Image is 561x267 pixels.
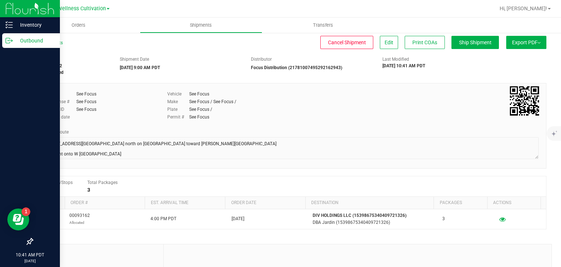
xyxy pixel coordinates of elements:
span: [DATE] [232,215,244,222]
inline-svg: Inventory [5,21,13,29]
div: See Focus [76,98,96,105]
p: Inventory [13,20,57,29]
strong: [DATE] 10:41 AM PDT [382,63,425,68]
iframe: Resource center [7,208,29,230]
span: Hi, [PERSON_NAME]! [500,5,547,11]
div: See Focus [76,106,96,113]
strong: Focus Distribution (21781007495292162943) [251,65,342,70]
p: Allocated [69,219,90,226]
label: Distributor [251,56,272,63]
label: Last Modified [382,56,409,63]
div: See Focus / See Focus / [189,98,236,105]
span: Polaris Wellness Cultivation [39,5,106,12]
button: Print COAs [405,36,445,49]
span: Edit [385,40,393,45]
div: See Focus [76,91,96,97]
div: See Focus / [189,106,212,113]
strong: 3 [87,187,90,193]
th: Order # [65,197,145,209]
qrcode: 20250923-002 [510,86,539,116]
button: Edit [380,36,398,49]
strong: [DATE] 9:00 AM PDT [120,65,160,70]
label: Make [167,98,189,105]
span: Ship Shipment [459,40,492,45]
a: Orders [18,18,140,33]
img: Scan me! [510,86,539,116]
span: 3 [442,215,445,222]
span: Shipment # [32,56,109,63]
p: [DATE] [3,258,57,264]
button: Ship Shipment [451,36,499,49]
button: Cancel Shipment [320,36,373,49]
p: DIV HOLDINGS LLC (15398675340409721326) [313,212,434,219]
th: Order date [225,197,305,209]
label: Shipment Date [120,56,149,63]
span: Export PDF [512,40,541,45]
label: Vehicle [167,91,189,97]
div: See Focus [189,91,209,97]
p: DBA Jardin (15398675340409721326) [313,219,434,226]
span: Total Packages [87,180,118,185]
inline-svg: Outbound [5,37,13,44]
th: Est. arrival time [145,197,225,209]
span: 00093162 [69,212,90,226]
span: Shipments [180,22,222,29]
label: Permit # [167,114,189,120]
button: Export PDF [506,36,546,49]
iframe: Resource center unread badge [22,207,30,216]
span: Notes [38,250,158,259]
a: Shipments [140,18,262,33]
span: Cancel Shipment [328,40,366,45]
span: Orders [62,22,95,29]
p: 10:41 AM PDT [3,252,57,258]
p: Outbound [13,36,57,45]
th: Actions [487,197,541,209]
label: Plate [167,106,189,113]
th: Destination [305,197,434,209]
span: 4:00 PM PDT [150,215,176,222]
span: Print COAs [412,40,437,45]
th: Packages [434,197,487,209]
div: See Focus [189,114,209,120]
